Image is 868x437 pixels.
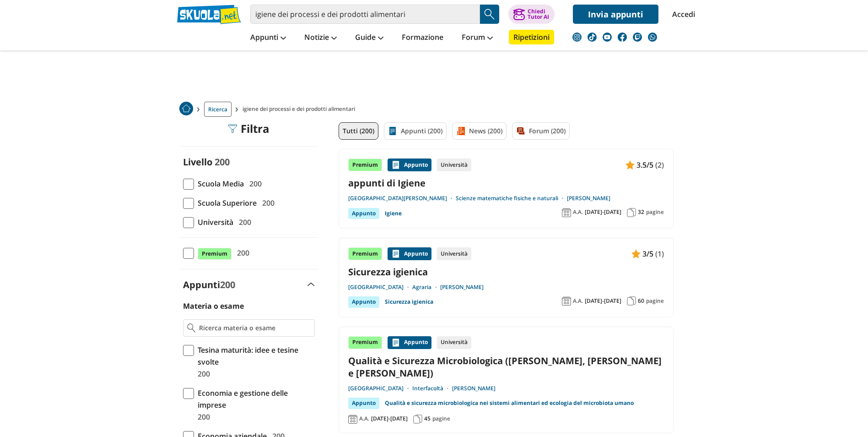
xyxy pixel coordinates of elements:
[353,30,386,46] a: Guide
[302,30,339,46] a: Notizie
[388,126,397,136] img: Appunti filtro contenuto
[585,297,621,305] span: [DATE]-[DATE]
[384,122,447,140] a: Appunti (200)
[233,247,249,259] span: 200
[633,33,642,42] img: twitch
[627,208,636,217] img: Pagine
[183,156,212,168] label: Livello
[250,5,480,24] input: Cerca appunti, riassunti o versioni
[194,368,210,380] span: 200
[371,415,408,422] span: [DATE]-[DATE]
[625,160,635,169] img: Appunti contenuto
[248,30,288,46] a: Appunti
[483,7,496,21] img: Cerca appunti, riassunti o versioni
[567,195,610,202] a: [PERSON_NAME]
[452,122,507,140] a: News (200)
[672,5,691,24] a: Accedi
[413,415,422,424] img: Pagine
[646,297,664,305] span: pagine
[459,30,495,46] a: Forum
[631,249,641,258] img: Appunti contenuto
[512,122,570,140] a: Forum (200)
[572,33,582,42] img: instagram
[437,158,471,171] div: Università
[432,415,450,422] span: pagine
[399,30,446,46] a: Formazione
[588,33,597,42] img: tiktok
[480,5,499,24] button: Search Button
[198,248,232,260] span: Premium
[235,216,251,228] span: 200
[348,177,664,189] a: appunti di Igiene
[348,415,357,424] img: Anno accademico
[648,33,657,42] img: WhatsApp
[179,102,193,117] a: Home
[573,5,658,24] a: Invia appunti
[243,102,359,117] span: igiene dei processi e dei prodotti alimentari
[339,122,378,140] a: Tutti (200)
[388,247,431,260] div: Appunto
[456,195,567,202] a: Scienze matematiche fisiche e naturali
[562,296,571,306] img: Anno accademico
[348,284,412,291] a: [GEOGRAPHIC_DATA]
[412,385,452,392] a: Interfacoltà
[618,33,627,42] img: facebook
[385,296,433,307] a: Sicurezza igienica
[636,159,653,171] span: 3.5/5
[194,411,210,423] span: 200
[194,216,233,228] span: Università
[452,385,496,392] a: [PERSON_NAME]
[516,126,525,136] img: Forum filtro contenuto
[348,208,379,219] div: Appunto
[440,284,484,291] a: [PERSON_NAME]
[603,33,612,42] img: youtube
[194,178,244,190] span: Scuola Media
[528,9,549,20] div: Chiedi Tutor AI
[385,398,634,409] a: Qualità e sicurezza microbiologica nei sistemi alimentari ed ecologia del microbiota umano
[509,30,554,44] a: Ripetizioni
[194,387,315,411] span: Economia e gestione delle imprese
[655,159,664,171] span: (2)
[424,415,431,422] span: 45
[412,284,440,291] a: Agraria
[348,296,379,307] div: Appunto
[348,195,456,202] a: [GEOGRAPHIC_DATA][PERSON_NAME]
[183,279,235,291] label: Appunti
[199,323,310,333] input: Ricerca materia o esame
[179,102,193,115] img: Home
[391,160,400,169] img: Appunti contenuto
[627,296,636,306] img: Pagine
[183,301,244,311] label: Materia o esame
[220,279,235,291] span: 200
[655,248,664,260] span: (1)
[388,336,431,349] div: Appunto
[187,323,196,333] img: Ricerca materia o esame
[246,178,262,190] span: 200
[194,344,315,368] span: Tesina maturità: idee e tesine svolte
[348,266,664,278] a: Sicurezza igienica
[585,208,621,216] span: [DATE]-[DATE]
[437,247,471,260] div: Università
[573,208,583,216] span: A.A.
[348,247,382,260] div: Premium
[391,338,400,347] img: Appunti contenuto
[437,336,471,349] div: Università
[642,248,653,260] span: 3/5
[562,208,571,217] img: Anno accademico
[388,158,431,171] div: Appunto
[638,208,644,216] span: 32
[391,249,400,258] img: Appunti contenuto
[456,126,465,136] img: News filtro contenuto
[646,208,664,216] span: pagine
[348,336,382,349] div: Premium
[194,197,257,209] span: Scuola Superiore
[573,297,583,305] span: A.A.
[359,415,369,422] span: A.A.
[307,283,315,286] img: Apri e chiudi sezione
[215,156,230,168] span: 200
[385,208,402,219] a: Igiene
[508,5,555,24] button: ChiediTutor AI
[204,102,232,117] a: Ricerca
[348,158,382,171] div: Premium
